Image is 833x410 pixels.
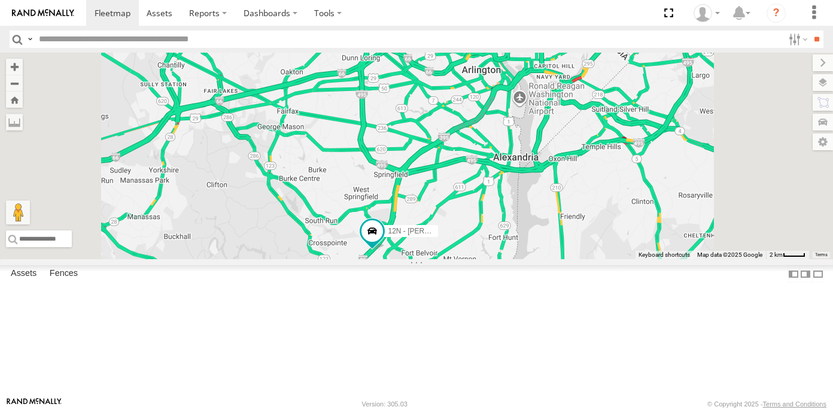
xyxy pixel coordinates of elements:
[639,251,690,259] button: Keyboard shortcuts
[25,31,35,48] label: Search Query
[5,266,42,283] label: Assets
[6,75,23,92] button: Zoom out
[6,114,23,130] label: Measure
[7,398,62,410] a: Visit our Website
[763,400,826,408] a: Terms and Conditions
[362,400,408,408] div: Version: 305.03
[788,265,799,283] label: Dock Summary Table to the Left
[799,265,811,283] label: Dock Summary Table to the Right
[6,92,23,108] button: Zoom Home
[388,226,466,235] span: 12N - [PERSON_NAME]
[689,4,724,22] div: Barbara McNamee
[6,59,23,75] button: Zoom in
[770,251,783,258] span: 2 km
[812,265,824,283] label: Hide Summary Table
[766,251,809,259] button: Map Scale: 2 km per 34 pixels
[44,266,84,283] label: Fences
[12,9,74,17] img: rand-logo.svg
[767,4,786,23] i: ?
[697,251,762,258] span: Map data ©2025 Google
[784,31,810,48] label: Search Filter Options
[707,400,826,408] div: © Copyright 2025 -
[815,253,828,257] a: Terms
[813,133,833,150] label: Map Settings
[6,201,30,224] button: Drag Pegman onto the map to open Street View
